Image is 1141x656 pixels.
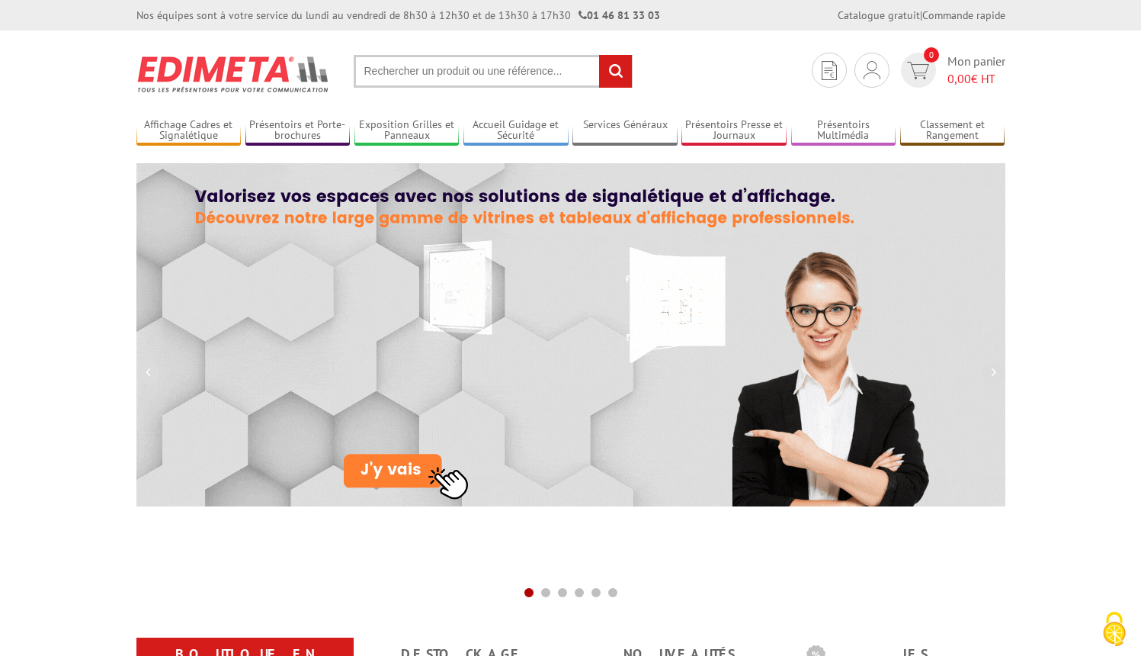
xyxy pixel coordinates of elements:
[136,8,660,23] div: Nos équipes sont à votre service du lundi au vendredi de 8h30 à 12h30 et de 13h30 à 17h30
[791,118,896,143] a: Présentoirs Multimédia
[924,47,939,63] span: 0
[136,118,242,143] a: Affichage Cadres et Signalétique
[572,118,678,143] a: Services Généraux
[947,70,1005,88] span: € HT
[864,61,880,79] img: devis rapide
[579,8,660,22] strong: 01 46 81 33 03
[136,46,331,102] img: Présentoir, panneau, stand - Edimeta - PLV, affichage, mobilier bureau, entreprise
[922,8,1005,22] a: Commande rapide
[947,71,971,86] span: 0,00
[838,8,1005,23] div: |
[354,55,633,88] input: Rechercher un produit ou une référence...
[354,118,460,143] a: Exposition Grilles et Panneaux
[897,53,1005,88] a: devis rapide 0 Mon panier 0,00€ HT
[681,118,787,143] a: Présentoirs Presse et Journaux
[907,62,929,79] img: devis rapide
[947,53,1005,88] span: Mon panier
[900,118,1005,143] a: Classement et Rangement
[822,61,837,80] img: devis rapide
[463,118,569,143] a: Accueil Guidage et Sécurité
[1088,604,1141,656] button: Cookies (fenêtre modale)
[1095,610,1133,648] img: Cookies (fenêtre modale)
[245,118,351,143] a: Présentoirs et Porte-brochures
[838,8,920,22] a: Catalogue gratuit
[599,55,632,88] input: rechercher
